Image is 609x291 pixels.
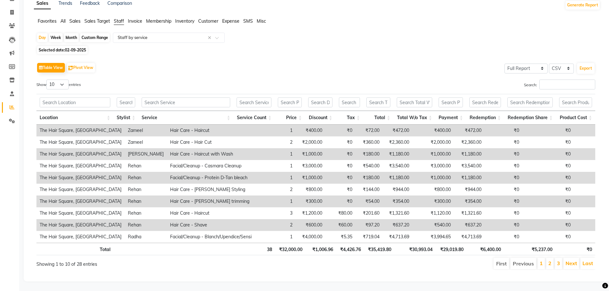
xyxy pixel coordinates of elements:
td: ₹0 [325,184,355,195]
td: The Hair Square, [GEOGRAPHIC_DATA] [36,195,125,207]
td: ₹637.20 [383,219,412,231]
div: Month [64,33,79,42]
input: Search Total W/o Tax [397,97,432,107]
td: ₹300.00 [412,195,454,207]
td: ₹354.00 [454,195,485,207]
td: ₹0 [485,219,522,231]
th: Total [36,243,114,255]
td: ₹719.04 [355,231,383,243]
td: ₹360.00 [355,136,383,148]
div: Day [37,33,48,42]
th: ₹5,237.00 [504,243,556,255]
th: 38 [234,243,276,255]
td: ₹540.00 [355,160,383,172]
td: Hair Care - Hair Cut [167,136,255,148]
th: ₹35,419.80 [364,243,394,255]
th: Discount: activate to sort column ascending [305,111,335,125]
td: ₹0 [485,148,522,160]
th: Total W/o Tax: activate to sort column ascending [394,111,435,125]
th: Tax: activate to sort column ascending [336,111,363,125]
span: SMS [243,18,253,24]
th: ₹30,993.04 [394,243,436,255]
th: ₹0 [556,243,595,255]
td: ₹944.00 [383,184,412,195]
span: Invoice [128,18,142,24]
td: ₹1,180.00 [454,148,485,160]
td: ₹0 [485,172,522,184]
td: Facial/Cleanup - Blanch/Upendice/Sensi [167,231,255,243]
td: ₹1,000.00 [296,172,325,184]
td: Hair Care - Haircut [167,125,255,136]
td: ₹1,321.60 [454,207,485,219]
th: Redemption Share: activate to sort column ascending [504,111,556,125]
a: Comparison [107,0,132,6]
td: ₹1,180.00 [383,172,412,184]
img: pivot.png [68,66,73,71]
a: Trends [59,0,72,6]
td: ₹3,994.65 [412,231,454,243]
td: The Hair Square, [GEOGRAPHIC_DATA] [36,207,125,219]
td: ₹0 [485,231,522,243]
td: Hair Care - Shave [167,219,255,231]
button: Table View [37,63,65,73]
th: Service: activate to sort column ascending [138,111,233,125]
td: ₹354.00 [383,195,412,207]
td: 2 [255,184,296,195]
td: ₹0 [522,160,574,172]
span: Membership [146,18,171,24]
td: ₹0 [485,160,522,172]
th: ₹29,019.80 [436,243,466,255]
a: Last [582,260,593,266]
input: Search: [539,80,595,89]
input: Search Location [40,97,110,107]
th: Stylist: activate to sort column ascending [113,111,138,125]
td: 1 [255,195,296,207]
input: Search Total [366,97,390,107]
input: Search Price [278,97,302,107]
button: Generate Report [566,1,600,10]
td: The Hair Square, [GEOGRAPHIC_DATA] [36,172,125,184]
td: ₹0 [485,136,522,148]
th: ₹32,000.00 [275,243,306,255]
td: The Hair Square, [GEOGRAPHIC_DATA] [36,184,125,195]
td: Hair Care - [PERSON_NAME] Styling [167,184,255,195]
td: ₹1,120.00 [412,207,454,219]
td: The Hair Square, [GEOGRAPHIC_DATA] [36,148,125,160]
th: ₹1,006.96 [306,243,336,255]
td: ₹0 [522,148,574,160]
span: Sales [69,18,81,24]
td: ₹0 [522,172,574,184]
th: Service Count: activate to sort column ascending [233,111,275,125]
td: ₹0 [485,125,522,136]
td: ₹1,200.00 [296,207,325,219]
td: ₹1,180.00 [383,148,412,160]
a: Next [566,260,577,266]
input: Search Service Count [237,97,271,107]
td: Radha [125,231,167,243]
select: Showentries [46,80,69,89]
td: 3 [255,207,296,219]
a: Feedback [80,0,100,6]
button: Pivot View [67,63,95,73]
td: ₹1,321.60 [383,207,412,219]
td: Hair Care - Haircut with Wash [167,148,255,160]
td: ₹3,000.00 [412,160,454,172]
td: Rehan [125,160,167,172]
th: ₹4,426.76 [336,243,364,255]
td: ₹3,000.00 [296,160,325,172]
span: Staff [114,18,124,24]
td: ₹0 [522,207,574,219]
input: Search Tax [339,97,360,107]
td: Hair Care - Haircut [167,207,255,219]
td: The Hair Square, [GEOGRAPHIC_DATA] [36,160,125,172]
td: ₹72.00 [355,125,383,136]
td: ₹300.00 [296,195,325,207]
th: Product Cost: activate to sort column ascending [556,111,595,125]
label: Show entries [36,80,81,89]
td: ₹3,540.00 [454,160,485,172]
td: ₹80.00 [325,207,355,219]
td: ₹0 [485,207,522,219]
td: ₹540.00 [412,219,454,231]
td: Facial/Cleanup - Casmara Cleanup [167,160,255,172]
td: ₹2,360.00 [383,136,412,148]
